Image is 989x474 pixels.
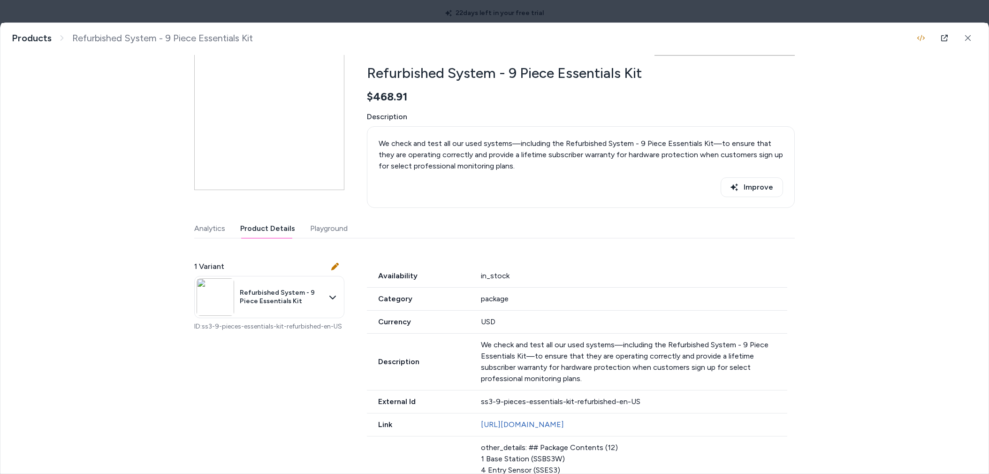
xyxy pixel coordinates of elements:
[12,32,52,44] a: Products
[72,32,253,44] span: Refurbished System - 9 Piece Essentials Kit
[367,293,470,305] span: Category
[310,219,348,238] button: Playground
[481,420,564,429] a: [URL][DOMAIN_NAME]
[367,111,795,122] span: Description
[367,90,408,104] span: $468.91
[197,278,234,316] img: products
[367,64,795,82] h2: Refurbished System - 9 Piece Essentials Kit
[367,396,470,407] span: External Id
[194,322,344,331] p: ID: ss3-9-pieces-essentials-kit-refurbished-en-US
[481,270,788,282] div: in_stock
[194,40,344,190] img: products
[379,138,783,172] p: We check and test all our used systems—including the Refurbished System - 9 Piece Essentials Kit—...
[481,396,788,407] div: ss3-9-pieces-essentials-kit-refurbished-en-US
[367,419,470,430] span: Link
[481,339,788,384] p: We check and test all our used systems—including the Refurbished System - 9 Piece Essentials Kit—...
[12,32,253,44] nav: breadcrumb
[194,261,224,272] span: 1 Variant
[367,270,470,282] span: Availability
[367,316,470,328] span: Currency
[367,356,470,367] span: Description
[240,219,295,238] button: Product Details
[481,316,788,328] div: USD
[481,293,788,305] div: package
[194,276,344,318] button: Refurbished System - 9 Piece Essentials Kit
[721,177,783,197] button: Improve
[194,219,225,238] button: Analytics
[240,289,323,305] span: Refurbished System - 9 Piece Essentials Kit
